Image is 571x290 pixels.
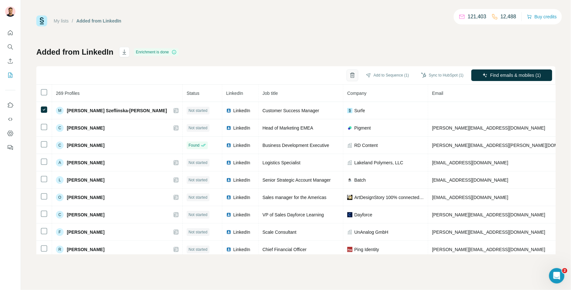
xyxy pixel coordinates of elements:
[67,194,104,201] span: [PERSON_NAME]
[354,246,379,253] span: Ping Identity
[189,195,208,200] span: Not started
[347,91,367,96] span: Company
[233,246,250,253] span: LinkedIn
[189,142,200,148] span: Found
[432,91,443,96] span: Email
[233,107,250,114] span: LinkedIn
[56,211,64,219] div: C
[347,247,352,252] img: company-logo
[56,246,64,253] div: R
[263,195,326,200] span: Sales manager for the Americas
[189,212,208,218] span: Not started
[432,177,508,183] span: [EMAIL_ADDRESS][DOMAIN_NAME]
[354,194,424,201] span: ArtDesignStory 100% connected & FANarZONE (« The Netflix of AR & AI experience »)
[354,177,366,183] span: Batch
[354,107,365,114] span: Surfe
[36,15,47,26] img: Surfe Logo
[5,69,15,81] button: My lists
[263,143,329,148] span: Business Development Executive
[226,160,231,165] img: LinkedIn logo
[67,125,104,131] span: [PERSON_NAME]
[67,107,167,114] span: [PERSON_NAME] Szeflinska-[PERSON_NAME]
[226,195,231,200] img: LinkedIn logo
[432,125,545,131] span: [PERSON_NAME][EMAIL_ADDRESS][DOMAIN_NAME]
[5,6,15,17] img: Avatar
[354,229,388,235] span: UnAnalog GmbH
[226,108,231,113] img: LinkedIn logo
[354,212,372,218] span: Dayforce
[189,160,208,166] span: Not started
[347,177,352,183] img: company-logo
[226,212,231,217] img: LinkedIn logo
[67,246,104,253] span: [PERSON_NAME]
[226,125,231,131] img: LinkedIn logo
[471,69,552,81] button: Find emails & mobiles (1)
[56,91,80,96] span: 269 Profiles
[56,107,64,114] div: M
[226,177,231,183] img: LinkedIn logo
[67,212,104,218] span: [PERSON_NAME]
[233,212,250,218] span: LinkedIn
[347,125,352,131] img: company-logo
[67,177,104,183] span: [PERSON_NAME]
[263,125,313,131] span: Head of Marketing EMEA
[501,13,516,21] p: 12,488
[263,212,324,217] span: VP of Sales Dayforce Learning
[76,18,121,24] div: Added from LinkedIn
[354,159,404,166] span: Lakeland Polymers, LLC
[5,142,15,153] button: Feedback
[56,228,64,236] div: F
[226,143,231,148] img: LinkedIn logo
[432,195,508,200] span: [EMAIL_ADDRESS][DOMAIN_NAME]
[189,229,208,235] span: Not started
[347,212,352,217] img: company-logo
[5,128,15,139] button: Dashboard
[72,18,73,24] li: /
[5,55,15,67] button: Enrich CSV
[5,99,15,111] button: Use Surfe on LinkedIn
[226,230,231,235] img: LinkedIn logo
[189,177,208,183] span: Not started
[5,27,15,39] button: Quick start
[347,108,352,113] img: company-logo
[432,212,545,217] span: [PERSON_NAME][EMAIL_ADDRESS][DOMAIN_NAME]
[263,160,300,165] span: Logistics Specialist
[263,108,319,113] span: Customer Success Manager
[432,230,545,235] span: [PERSON_NAME][EMAIL_ADDRESS][DOMAIN_NAME]
[187,91,200,96] span: Status
[5,113,15,125] button: Use Surfe API
[432,247,545,252] span: [PERSON_NAME][EMAIL_ADDRESS][DOMAIN_NAME]
[432,160,508,165] span: [EMAIL_ADDRESS][DOMAIN_NAME]
[67,142,104,149] span: [PERSON_NAME]
[226,247,231,252] img: LinkedIn logo
[56,124,64,132] div: C
[226,91,243,96] span: LinkedIn
[189,108,208,113] span: Not started
[134,48,179,56] div: Enrichment is done
[263,247,307,252] span: Chief Financial Officer
[189,125,208,131] span: Not started
[527,12,557,21] button: Buy credits
[56,176,64,184] div: L
[361,70,414,80] button: Add to Sequence (1)
[54,18,69,23] a: My lists
[490,72,541,78] span: Find emails & mobiles (1)
[67,159,104,166] span: [PERSON_NAME]
[233,159,250,166] span: LinkedIn
[549,268,565,284] iframe: Intercom live chat
[354,142,378,149] span: RD Content
[67,229,104,235] span: [PERSON_NAME]
[417,70,468,80] button: Sync to HubSpot (1)
[56,159,64,167] div: A
[56,141,64,149] div: C
[562,268,567,273] span: 2
[233,229,250,235] span: LinkedIn
[468,13,486,21] p: 121,403
[5,41,15,53] button: Search
[56,194,64,201] div: O
[233,177,250,183] span: LinkedIn
[189,247,208,252] span: Not started
[233,194,250,201] span: LinkedIn
[233,142,250,149] span: LinkedIn
[354,125,371,131] span: Pigment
